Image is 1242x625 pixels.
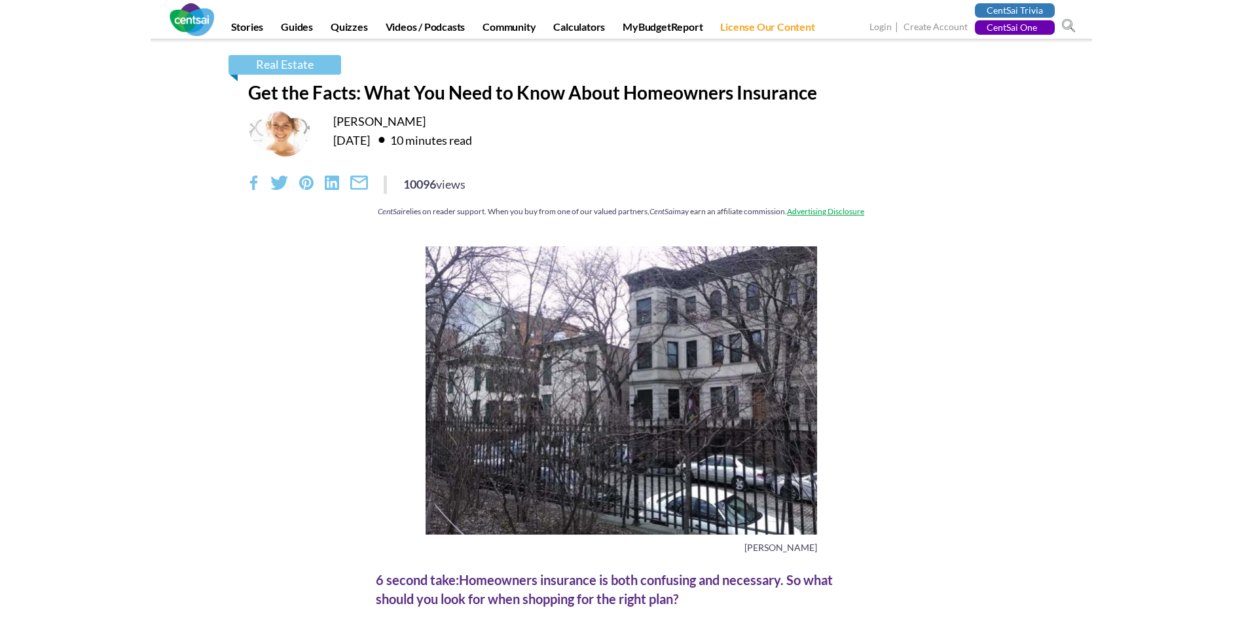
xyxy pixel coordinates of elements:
time: [DATE] [333,133,370,147]
a: Quizzes [323,20,376,39]
div: Homeowners insurance is both confusing and necessary. So what should you look for when shopping f... [376,571,867,608]
a: Stories [223,20,272,39]
span: | [894,20,902,35]
a: Guides [273,20,321,39]
span: views [436,177,466,191]
span: 6 second take: [376,572,459,588]
em: CentSai [378,206,403,216]
p: [PERSON_NAME] [426,541,817,554]
a: CentSai One [975,20,1055,35]
h1: Get the Facts: What You Need to Know About Homeowners Insurance [248,81,995,104]
a: Calculators [545,20,613,39]
a: Login [869,21,892,35]
a: Advertising Disclosure [787,206,864,216]
div: 10 minutes read [372,129,472,150]
a: CentSai Trivia [975,3,1055,18]
a: [PERSON_NAME] [333,114,426,128]
em: CentSai [649,206,674,216]
div: relies on reader support. When you buy from one of our valued partners, may earn an affiliate com... [248,206,995,217]
a: License Our Content [712,20,822,39]
a: Real Estate [228,55,341,75]
a: Create Account [904,21,968,35]
a: MyBudgetReport [615,20,710,39]
div: 10096 [403,176,466,193]
a: Videos / Podcasts [378,20,473,39]
img: CentSai [170,3,214,36]
a: Community [475,20,543,39]
img: Get the Facts: What You Need to Know About Homeowners Insurance [426,246,817,535]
